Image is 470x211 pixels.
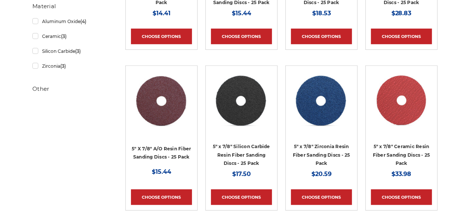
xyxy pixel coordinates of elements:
a: 5" x 7/8" Zirconia Resin Fiber Sanding Discs - 25 Pack [293,144,350,166]
a: 5 inch aluminum oxide resin fiber disc [131,71,192,132]
h5: Other [32,84,107,93]
a: Choose Options [131,189,192,205]
a: Choose Options [371,189,432,205]
a: 5 Inch Silicon Carbide Resin Fiber Disc [211,71,272,132]
img: 5 Inch Silicon Carbide Resin Fiber Disc [212,71,271,131]
span: $17.50 [232,170,251,178]
span: (3) [60,63,66,69]
span: $15.44 [152,168,171,175]
img: 5 inch zirc resin fiber disc [292,71,351,131]
span: $18.53 [312,10,331,17]
a: Choose Options [291,189,352,205]
a: Aluminum Oxide(4) [32,15,107,28]
a: 5" x 7/8" Ceramic Resin Fiber Sanding Discs - 25 Pack [373,144,430,166]
a: 5 inch zirc resin fiber disc [291,71,352,132]
img: 5" x 7/8" Ceramic Resin Fibre Disc [372,71,431,131]
a: Choose Options [211,29,272,44]
a: Choose Options [211,189,272,205]
a: 5" X 7/8" A/O Resin Fiber Sanding Discs - 25 Pack [132,146,191,160]
span: $28.83 [391,10,412,17]
a: Choose Options [131,29,192,44]
a: Choose Options [291,29,352,44]
span: $20.59 [311,170,332,178]
span: $14.41 [153,10,170,17]
a: Ceramic(3) [32,30,107,43]
span: (3) [61,33,67,39]
img: 5 inch aluminum oxide resin fiber disc [131,71,191,131]
a: 5" x 7/8" Ceramic Resin Fibre Disc [371,71,432,132]
span: (4) [80,19,86,24]
a: Zirconia(3) [32,60,107,73]
a: 5" x 7/8" Silicon Carbide Resin Fiber Sanding Discs - 25 Pack [213,144,270,166]
h5: Material [32,2,107,11]
span: $15.44 [232,10,251,17]
a: Silicon Carbide(3) [32,45,107,58]
span: $33.98 [391,170,411,178]
span: (3) [75,48,81,54]
a: Choose Options [371,29,432,44]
